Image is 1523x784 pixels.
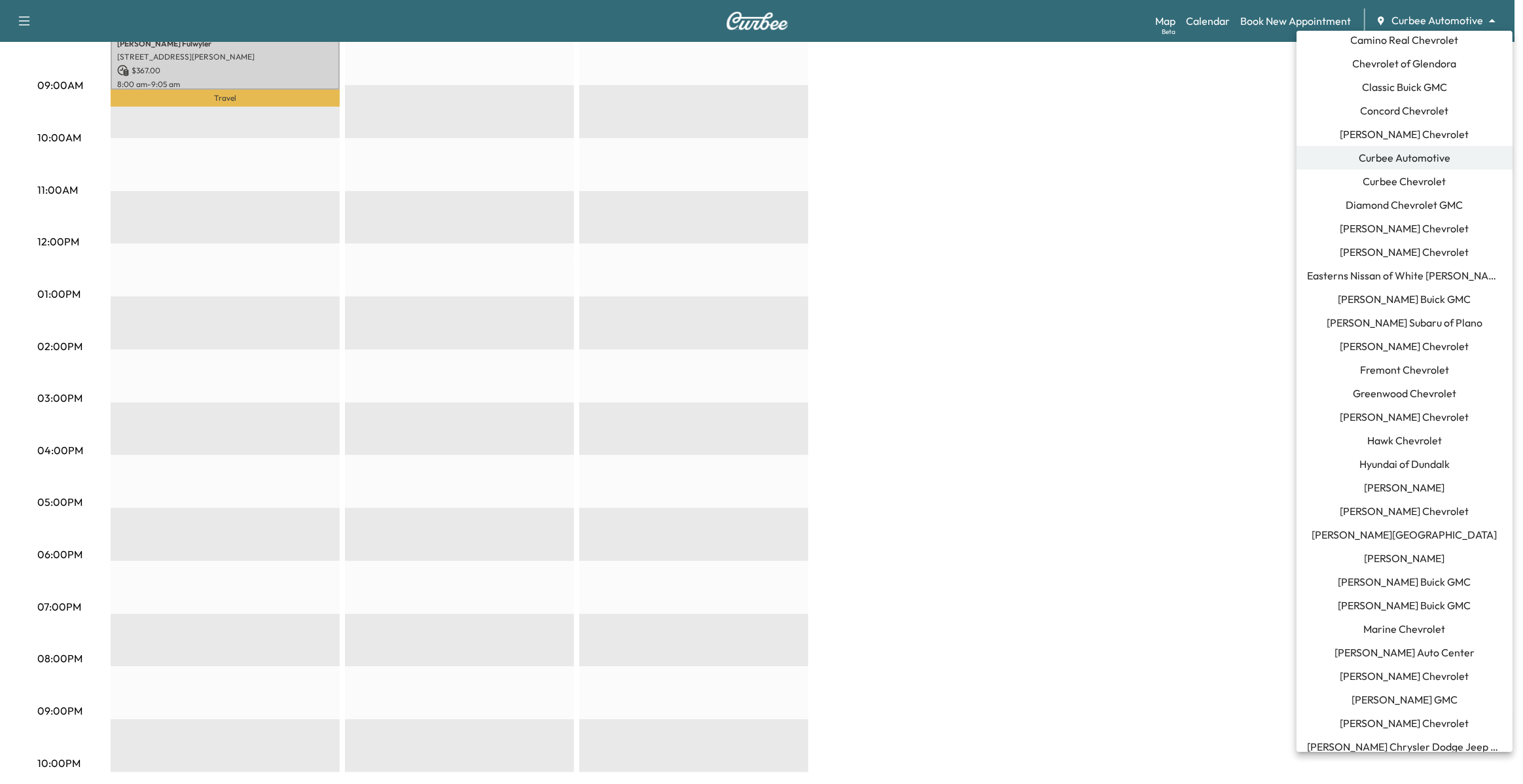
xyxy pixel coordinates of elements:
[1340,338,1469,354] span: [PERSON_NAME] Chevrolet
[1340,409,1469,425] span: [PERSON_NAME] Chevrolet
[1353,385,1456,401] span: Greenwood Chevrolet
[1340,668,1469,684] span: [PERSON_NAME] Chevrolet
[1340,715,1469,731] span: [PERSON_NAME] Chevrolet
[1340,244,1469,260] span: [PERSON_NAME] Chevrolet
[1353,56,1457,71] span: Chevrolet of Glendora
[1351,32,1459,48] span: Camino Real Chevrolet
[1367,433,1442,448] span: Hawk Chevrolet
[1307,268,1502,283] span: Easterns Nissan of White [PERSON_NAME]
[1307,739,1502,755] span: [PERSON_NAME] Chrysler Dodge Jeep RAM of [GEOGRAPHIC_DATA]
[1365,550,1445,566] span: [PERSON_NAME]
[1340,503,1469,519] span: [PERSON_NAME] Chevrolet
[1346,197,1463,213] span: Diamond Chevrolet GMC
[1362,79,1447,95] span: Classic Buick GMC
[1335,645,1475,660] span: [PERSON_NAME] Auto Center
[1359,150,1450,166] span: Curbee Automotive
[1312,527,1497,543] span: [PERSON_NAME][GEOGRAPHIC_DATA]
[1360,362,1449,378] span: Fremont Chevrolet
[1359,456,1450,472] span: Hyundai of Dundalk
[1338,291,1471,307] span: [PERSON_NAME] Buick GMC
[1340,126,1469,142] span: [PERSON_NAME] Chevrolet
[1363,173,1446,189] span: Curbee Chevrolet
[1364,621,1446,637] span: Marine Chevrolet
[1365,480,1445,495] span: [PERSON_NAME]
[1352,692,1458,707] span: [PERSON_NAME] GMC
[1361,103,1449,118] span: Concord Chevrolet
[1338,574,1471,590] span: [PERSON_NAME] Buick GMC
[1327,315,1482,330] span: [PERSON_NAME] Subaru of Plano
[1338,597,1471,613] span: [PERSON_NAME] Buick GMC
[1340,221,1469,236] span: [PERSON_NAME] Chevrolet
